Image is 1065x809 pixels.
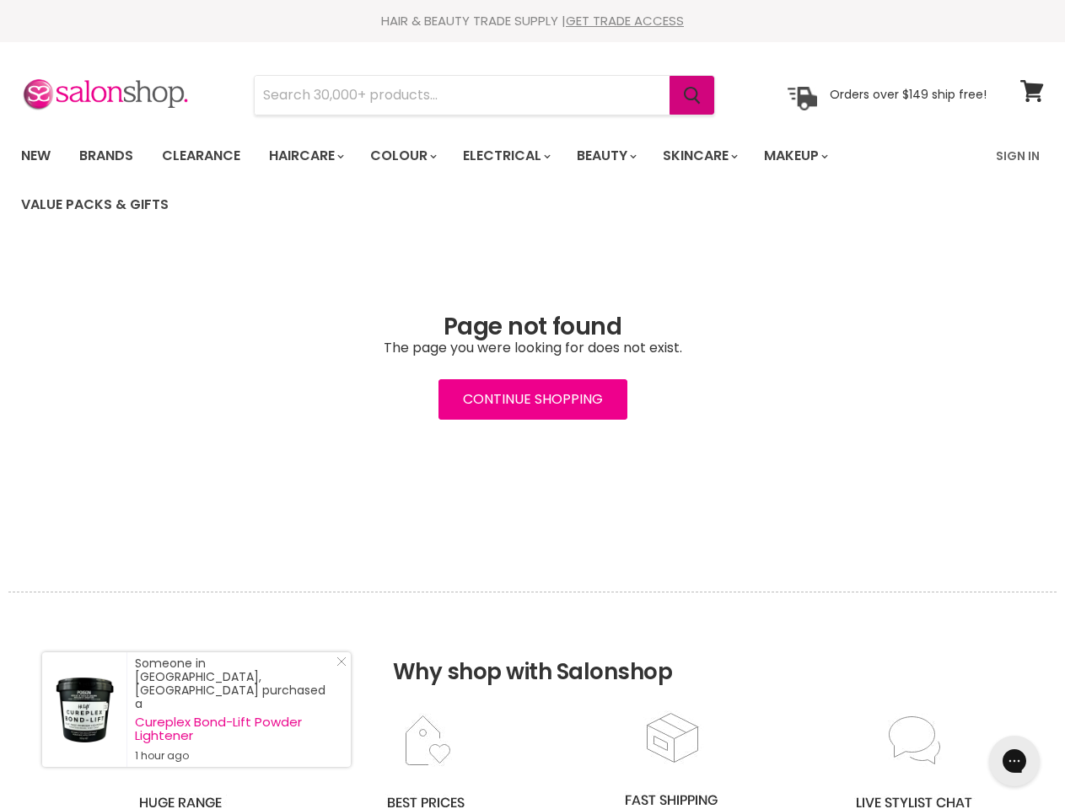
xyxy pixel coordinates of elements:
a: Sign In [986,138,1050,174]
button: Search [670,76,714,115]
a: Makeup [751,138,838,174]
a: Visit product page [42,652,126,767]
a: Clearance [149,138,253,174]
a: New [8,138,63,174]
input: Search [255,76,670,115]
a: Close Notification [330,656,347,673]
div: Someone in [GEOGRAPHIC_DATA], [GEOGRAPHIC_DATA] purchased a [135,656,334,763]
p: The page you were looking for does not exist. [21,340,1044,356]
a: Colour [358,138,447,174]
form: Product [254,75,715,115]
h1: Page not found [21,313,1044,340]
p: Orders over $149 ship free! [830,87,987,102]
a: Haircare [256,138,354,174]
a: GET TRADE ACCESS [566,12,684,29]
a: Brands [67,138,146,174]
a: Electrical [450,138,561,174]
a: Continue Shopping [438,379,627,420]
a: Cureplex Bond-Lift Powder Lightener [135,715,334,742]
a: Value Packs & Gifts [8,187,181,222]
ul: Main menu [8,131,986,229]
small: 1 hour ago [135,749,334,763]
a: Skincare [650,138,748,174]
svg: Close Icon [336,656,347,667]
iframe: Gorgias live chat messenger [981,730,1048,792]
a: Beauty [564,138,647,174]
h2: Why shop with Salonshop [8,592,1057,710]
